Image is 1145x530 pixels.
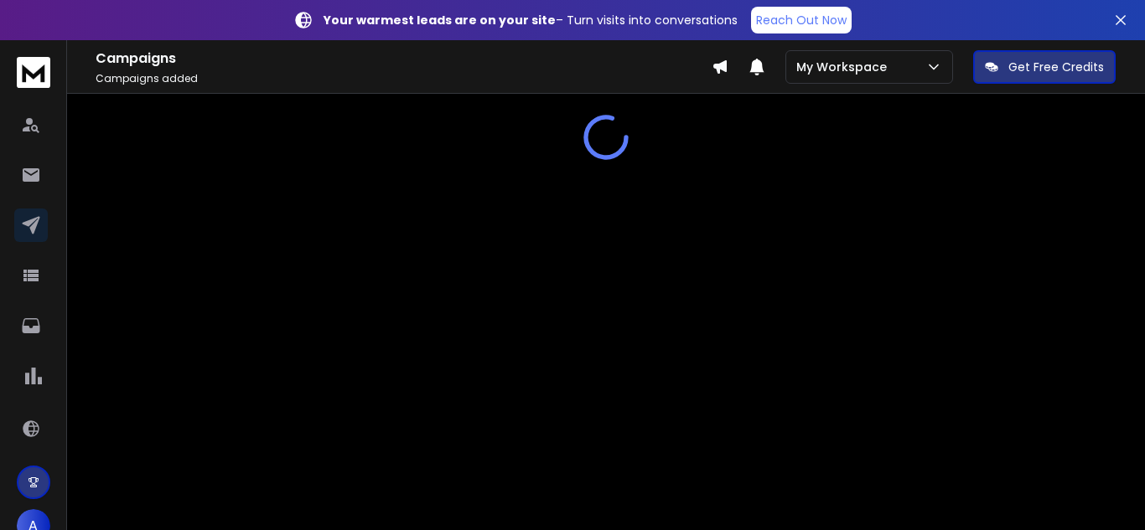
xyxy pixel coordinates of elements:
p: Campaigns added [96,72,712,85]
button: Get Free Credits [973,50,1116,84]
p: Reach Out Now [756,12,847,28]
p: My Workspace [796,59,894,75]
img: logo [17,57,50,88]
strong: Your warmest leads are on your site [324,12,556,28]
h1: Campaigns [96,49,712,69]
p: – Turn visits into conversations [324,12,738,28]
p: Get Free Credits [1008,59,1104,75]
a: Reach Out Now [751,7,852,33]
